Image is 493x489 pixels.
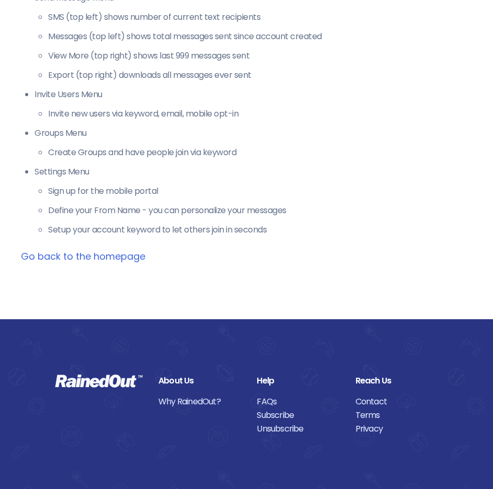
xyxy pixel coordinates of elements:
li: Settings Menu [35,166,472,236]
a: Terms [356,409,438,422]
li: Sign up for the mobile portal [48,185,472,197]
a: Contact [356,395,438,409]
a: Unsubscribe [257,422,339,436]
li: SMS (top left) shows number of current text recipients [48,11,472,24]
li: Setup your account keyword to let others join in seconds [48,224,472,236]
a: Subscribe [257,409,339,422]
a: FAQs [257,395,339,409]
li: Groups Menu [35,127,472,159]
li: Messages (top left) shows total messages sent since account created [48,30,472,43]
div: Reach Us [356,374,438,388]
div: About Us [158,374,241,388]
div: Help [257,374,339,388]
a: Why RainedOut? [158,395,241,409]
li: Invite new users via keyword, email, mobile opt-in [48,108,472,120]
li: Invite Users Menu [35,88,472,120]
li: Define your From Name - you can personalize your messages [48,204,472,217]
li: Create Groups and have people join via keyword [48,146,472,159]
li: Export (top right) downloads all messages ever sent [48,69,472,81]
a: Privacy [356,422,438,436]
li: View More (top right) shows last 999 messages sent [48,50,472,62]
a: Go back to the homepage [21,250,145,263]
